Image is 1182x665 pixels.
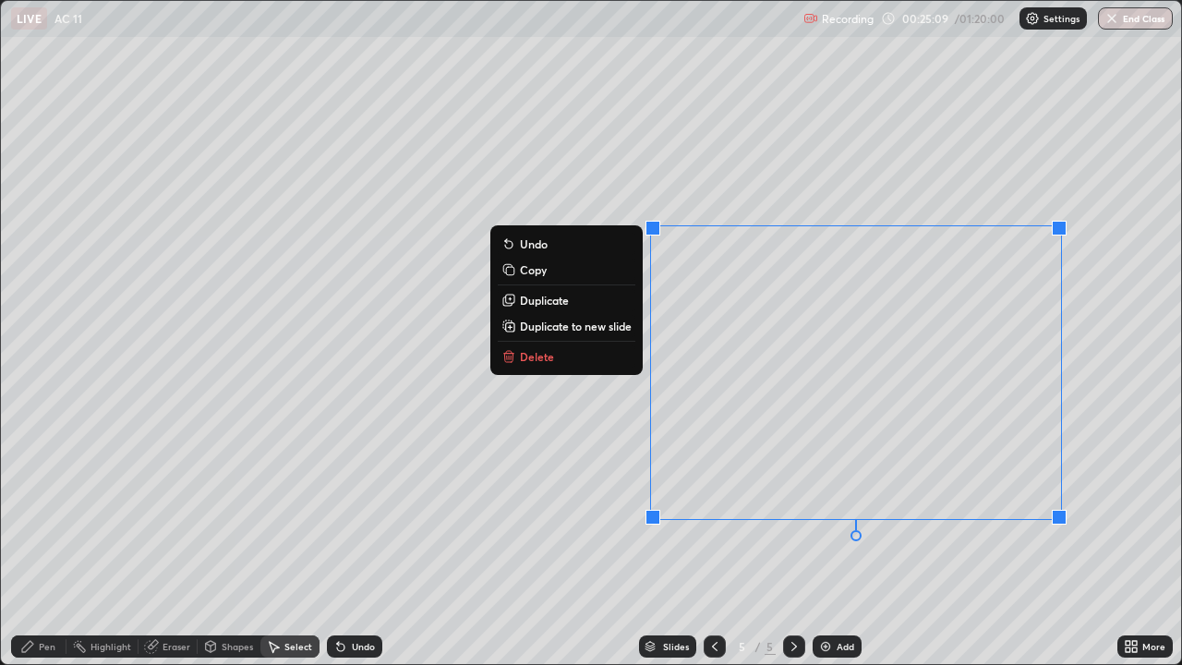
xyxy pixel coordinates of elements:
[54,11,82,26] p: AC 11
[352,642,375,651] div: Undo
[1043,14,1079,23] p: Settings
[520,236,548,251] p: Undo
[520,349,554,364] p: Delete
[755,641,761,652] div: /
[1098,7,1173,30] button: End Class
[284,642,312,651] div: Select
[498,315,635,337] button: Duplicate to new slide
[733,641,752,652] div: 5
[803,11,818,26] img: recording.375f2c34.svg
[222,642,253,651] div: Shapes
[1025,11,1040,26] img: class-settings-icons
[520,262,547,277] p: Copy
[837,642,854,651] div: Add
[498,259,635,281] button: Copy
[17,11,42,26] p: LIVE
[663,642,689,651] div: Slides
[765,638,776,655] div: 5
[90,642,131,651] div: Highlight
[498,233,635,255] button: Undo
[520,293,569,308] p: Duplicate
[498,345,635,368] button: Delete
[1104,11,1119,26] img: end-class-cross
[520,319,632,333] p: Duplicate to new slide
[822,12,874,26] p: Recording
[818,639,833,654] img: add-slide-button
[1142,642,1165,651] div: More
[163,642,190,651] div: Eraser
[39,642,55,651] div: Pen
[498,289,635,311] button: Duplicate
